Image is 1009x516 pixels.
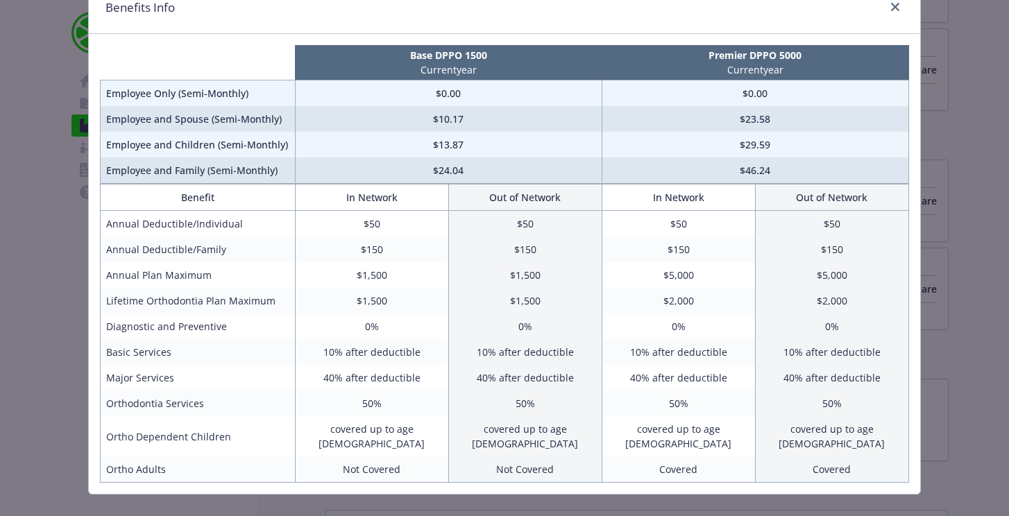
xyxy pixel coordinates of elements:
td: 10% after deductible [448,339,602,365]
td: $150 [755,237,908,262]
td: covered up to age [DEMOGRAPHIC_DATA] [755,416,908,456]
td: Annual Deductible/Family [101,237,296,262]
th: Benefit [101,184,296,211]
td: 40% after deductible [602,365,755,390]
th: Out of Network [448,184,602,211]
td: $50 [602,211,755,237]
td: Basic Services [101,339,296,365]
td: 0% [295,313,448,339]
td: 50% [602,390,755,416]
td: covered up to age [DEMOGRAPHIC_DATA] [448,416,602,456]
td: 50% [448,390,602,416]
td: $50 [755,211,908,237]
td: $13.87 [295,132,602,157]
td: Ortho Adults [101,456,296,483]
td: Covered [602,456,755,483]
td: $150 [295,237,448,262]
th: In Network [295,184,448,211]
td: $1,500 [448,262,602,288]
td: Employee and Children (Semi-Monthly) [101,132,296,157]
td: Employee and Family (Semi-Monthly) [101,157,296,184]
td: $23.58 [602,106,908,132]
td: 10% after deductible [602,339,755,365]
td: 0% [602,313,755,339]
td: $1,500 [295,288,448,313]
td: $50 [295,211,448,237]
td: Orthodontia Services [101,390,296,416]
td: $5,000 [602,262,755,288]
p: Current year [298,62,599,77]
td: 40% after deductible [448,365,602,390]
td: 40% after deductible [755,365,908,390]
td: $150 [602,237,755,262]
td: Not Covered [295,456,448,483]
th: Out of Network [755,184,908,211]
td: Diagnostic and Preventive [101,313,296,339]
td: Not Covered [448,456,602,483]
td: $0.00 [295,80,602,107]
th: intentionally left blank [101,45,296,80]
td: $150 [448,237,602,262]
td: 0% [448,313,602,339]
td: covered up to age [DEMOGRAPHIC_DATA] [295,416,448,456]
td: Annual Deductible/Individual [101,211,296,237]
td: $46.24 [602,157,908,184]
td: 50% [295,390,448,416]
td: Ortho Dependent Children [101,416,296,456]
td: Lifetime Orthodontia Plan Maximum [101,288,296,313]
td: $1,500 [295,262,448,288]
td: $1,500 [448,288,602,313]
th: In Network [602,184,755,211]
td: 10% after deductible [295,339,448,365]
td: 40% after deductible [295,365,448,390]
td: $50 [448,211,602,237]
td: $5,000 [755,262,908,288]
td: Annual Plan Maximum [101,262,296,288]
td: $2,000 [755,288,908,313]
td: covered up to age [DEMOGRAPHIC_DATA] [602,416,755,456]
p: Current year [604,62,906,77]
td: 50% [755,390,908,416]
td: Employee and Spouse (Semi-Monthly) [101,106,296,132]
td: 10% after deductible [755,339,908,365]
td: Covered [755,456,908,483]
td: $29.59 [602,132,908,157]
td: $10.17 [295,106,602,132]
td: 0% [755,313,908,339]
td: $0.00 [602,80,908,107]
td: $2,000 [602,288,755,313]
p: Base DPPO 1500 [298,48,599,62]
td: Employee Only (Semi-Monthly) [101,80,296,107]
td: Major Services [101,365,296,390]
p: Premier DPPO 5000 [604,48,906,62]
td: $24.04 [295,157,602,184]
